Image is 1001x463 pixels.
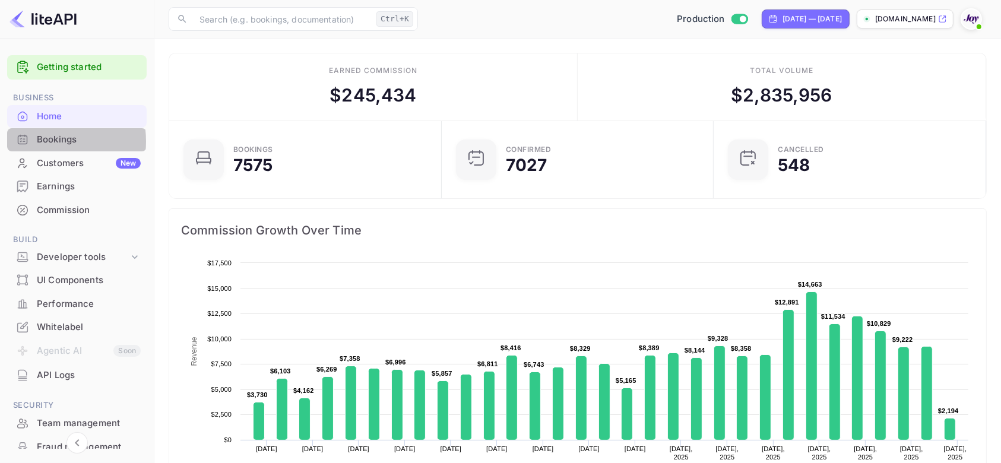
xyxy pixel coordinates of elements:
[900,445,923,461] text: [DATE], 2025
[7,128,147,151] div: Bookings
[37,440,141,454] div: Fraud management
[775,299,799,306] text: $12,891
[432,370,452,377] text: $5,857
[37,110,141,123] div: Home
[66,432,88,454] button: Collapse navigation
[616,377,636,384] text: $5,165
[211,386,232,393] text: $5,000
[233,157,273,173] div: 7575
[224,436,232,443] text: $0
[37,204,141,217] div: Commission
[670,445,693,461] text: [DATE], 2025
[190,337,198,366] text: Revenue
[270,367,291,375] text: $6,103
[875,14,936,24] p: [DOMAIN_NAME]
[211,360,232,367] text: $7,500
[207,259,232,267] text: $17,500
[7,269,147,291] a: UI Components
[506,157,547,173] div: 7027
[778,157,810,173] div: 548
[256,445,277,452] text: [DATE]
[316,366,337,373] text: $6,269
[762,9,850,28] div: Click to change the date range period
[394,445,416,452] text: [DATE]
[938,407,959,414] text: $2,194
[524,361,544,368] text: $6,743
[37,180,141,194] div: Earnings
[708,335,728,342] text: $9,328
[778,146,824,153] div: CANCELLED
[7,399,147,412] span: Security
[37,157,141,170] div: Customers
[7,269,147,292] div: UI Components
[7,316,147,338] a: Whitelabel
[854,445,877,461] text: [DATE], 2025
[867,320,891,327] text: $10,829
[731,345,752,352] text: $8,358
[7,436,147,459] div: Fraud management
[7,233,147,246] span: Build
[7,55,147,80] div: Getting started
[233,146,273,153] div: Bookings
[7,247,147,268] div: Developer tools
[7,293,147,315] a: Performance
[181,221,974,240] span: Commission Growth Over Time
[348,445,369,452] text: [DATE]
[340,355,360,362] text: $7,358
[37,321,141,334] div: Whitelabel
[247,391,268,398] text: $3,730
[329,65,417,76] div: Earned commission
[211,411,232,418] text: $2,500
[192,7,372,31] input: Search (e.g. bookings, documentation)
[9,9,77,28] img: LiteAPI logo
[7,175,147,198] div: Earnings
[7,364,147,386] a: API Logs
[533,445,554,452] text: [DATE]
[302,445,324,452] text: [DATE]
[7,105,147,127] a: Home
[570,345,591,352] text: $8,329
[7,436,147,458] a: Fraud management
[944,445,967,461] text: [DATE], 2025
[207,335,232,343] text: $10,000
[7,152,147,175] div: CustomersNew
[7,128,147,150] a: Bookings
[37,274,141,287] div: UI Components
[385,359,406,366] text: $6,996
[7,199,147,221] a: Commission
[7,364,147,387] div: API Logs
[783,14,842,24] div: [DATE] — [DATE]
[500,344,521,351] text: $8,416
[892,336,913,343] text: $9,222
[685,347,705,354] text: $8,144
[477,360,498,367] text: $6,811
[7,105,147,128] div: Home
[625,445,646,452] text: [DATE]
[762,445,785,461] text: [DATE], 2025
[37,61,141,74] a: Getting started
[207,285,232,292] text: $15,000
[672,12,752,26] div: Switch to Sandbox mode
[441,445,462,452] text: [DATE]
[37,133,141,147] div: Bookings
[506,146,552,153] div: Confirmed
[293,387,314,394] text: $4,162
[7,152,147,174] a: CustomersNew
[578,445,600,452] text: [DATE]
[7,199,147,222] div: Commission
[808,445,831,461] text: [DATE], 2025
[7,412,147,435] div: Team management
[486,445,508,452] text: [DATE]
[376,11,413,27] div: Ctrl+K
[116,158,141,169] div: New
[37,417,141,430] div: Team management
[962,9,981,28] img: With Joy
[750,65,813,76] div: Total volume
[7,175,147,197] a: Earnings
[207,310,232,317] text: $12,500
[7,316,147,339] div: Whitelabel
[716,445,739,461] text: [DATE], 2025
[37,369,141,382] div: API Logs
[330,82,416,109] div: $ 245,434
[37,297,141,311] div: Performance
